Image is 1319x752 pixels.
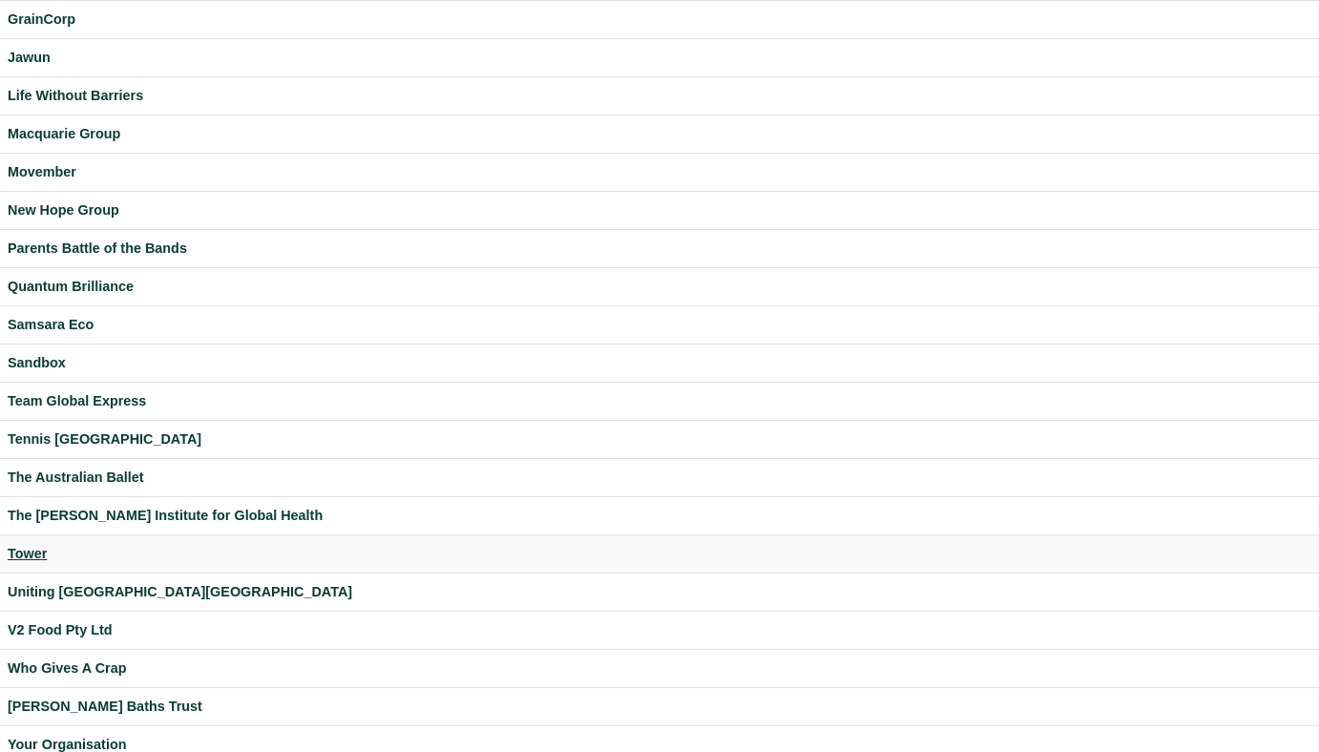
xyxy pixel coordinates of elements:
a: V2 Food Pty Ltd [8,619,1311,641]
a: Quantum Brilliance [8,276,1311,298]
a: Who Gives A Crap [8,658,1311,679]
a: Uniting [GEOGRAPHIC_DATA][GEOGRAPHIC_DATA] [8,581,1311,603]
a: Jawun [8,47,1311,69]
a: Tower [8,543,1311,565]
a: Life Without Barriers [8,85,1311,107]
a: Samsara Eco [8,314,1311,336]
a: Sandbox [8,352,1311,374]
a: Parents Battle of the Bands [8,238,1311,260]
a: The [PERSON_NAME] Institute for Global Health [8,505,1311,527]
a: New Hope Group [8,199,1311,221]
a: Movember [8,161,1311,183]
a: Tennis [GEOGRAPHIC_DATA] [8,428,1311,450]
a: GrainCorp [8,9,1311,31]
a: The Australian Ballet [8,467,1311,489]
a: Team Global Express [8,390,1311,412]
a: [PERSON_NAME] Baths Trust [8,696,1311,718]
a: Macquarie Group [8,123,1311,145]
